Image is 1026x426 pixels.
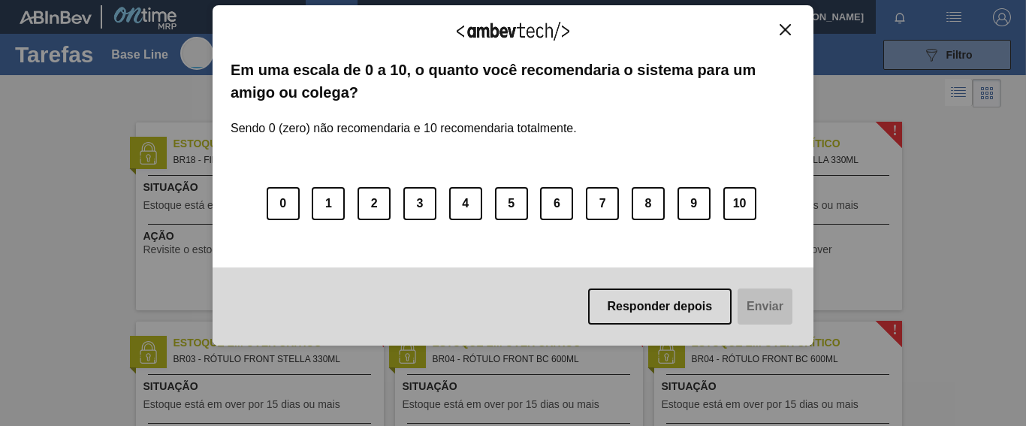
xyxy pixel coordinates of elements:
button: 7 [586,187,619,220]
button: 5 [495,187,528,220]
button: Close [775,23,795,36]
button: 3 [403,187,436,220]
button: 10 [723,187,756,220]
img: Close [780,24,791,35]
button: Responder depois [588,289,732,325]
button: 1 [312,187,345,220]
label: Sendo 0 (zero) não recomendaria e 10 recomendaria totalmente. [231,104,577,135]
button: 9 [677,187,711,220]
button: 8 [632,187,665,220]
button: 6 [540,187,573,220]
button: 2 [358,187,391,220]
label: Em uma escala de 0 a 10, o quanto você recomendaria o sistema para um amigo ou colega? [231,59,795,104]
img: Logo Ambevtech [457,22,569,41]
button: 4 [449,187,482,220]
button: 0 [267,187,300,220]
